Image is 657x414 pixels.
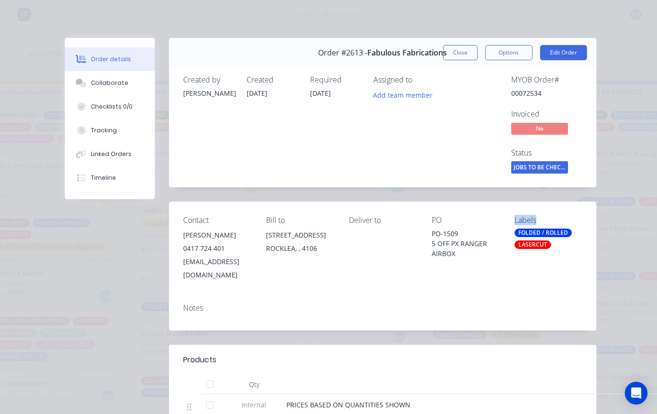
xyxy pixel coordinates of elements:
span: JOBS TO BE CHEC... [511,161,568,173]
button: Add team member [373,88,438,101]
div: Required [310,75,362,84]
div: PO-1509 5 OFF PX RANGER AIRBOX [432,229,499,258]
div: LASERCUT [515,240,551,249]
div: 00072534 [511,88,582,98]
div: Products [183,354,216,366]
div: Checklists 0/0 [91,102,133,111]
button: Checklists 0/0 [65,95,155,119]
div: Created by [183,75,235,84]
button: Collaborate [65,71,155,95]
div: Order details [91,55,131,64]
div: [PERSON_NAME] [183,229,251,242]
div: PO [432,216,499,225]
div: Contact [183,216,251,225]
div: [STREET_ADDRESS] [266,229,334,242]
div: Status [511,148,582,157]
div: Bill to [266,216,334,225]
div: Notes [183,304,582,313]
button: Timeline [65,166,155,190]
div: Assigned to [373,75,468,84]
div: 0417 724 401 [183,242,251,255]
div: Collaborate [91,79,128,87]
div: [EMAIL_ADDRESS][DOMAIN_NAME] [183,255,251,282]
div: Invoiced [511,110,582,119]
span: Internal [230,400,279,410]
span: Fabulous Fabrications [367,48,447,57]
div: MYOB Order # [511,75,582,84]
div: Timeline [91,174,116,182]
div: Qty [226,375,283,394]
div: [PERSON_NAME] [183,88,235,98]
button: Edit Order [540,45,587,60]
button: Options [485,45,533,60]
button: Order details [65,47,155,71]
div: Tracking [91,126,117,135]
div: Created [247,75,299,84]
span: [DATE] [310,89,331,98]
div: ROCKLEA, , 4106 [266,242,334,255]
button: Tracking [65,119,155,142]
div: [STREET_ADDRESS]ROCKLEA, , 4106 [266,229,334,259]
div: [PERSON_NAME]0417 724 401[EMAIL_ADDRESS][DOMAIN_NAME] [183,229,251,282]
button: Close [443,45,478,60]
span: [DATE] [247,89,267,98]
button: JOBS TO BE CHEC... [511,161,568,175]
div: Deliver to [349,216,417,225]
button: Add team member [368,88,437,101]
span: PRICES BASED ON QUANTITIES SHOWN [286,400,410,409]
div: Open Intercom Messenger [625,382,648,405]
div: Labels [515,216,582,225]
div: FOLDED / ROLLED [515,229,572,237]
button: Linked Orders [65,142,155,166]
span: Order #2613 - [318,48,367,57]
span: No [511,123,568,135]
div: Linked Orders [91,150,132,158]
